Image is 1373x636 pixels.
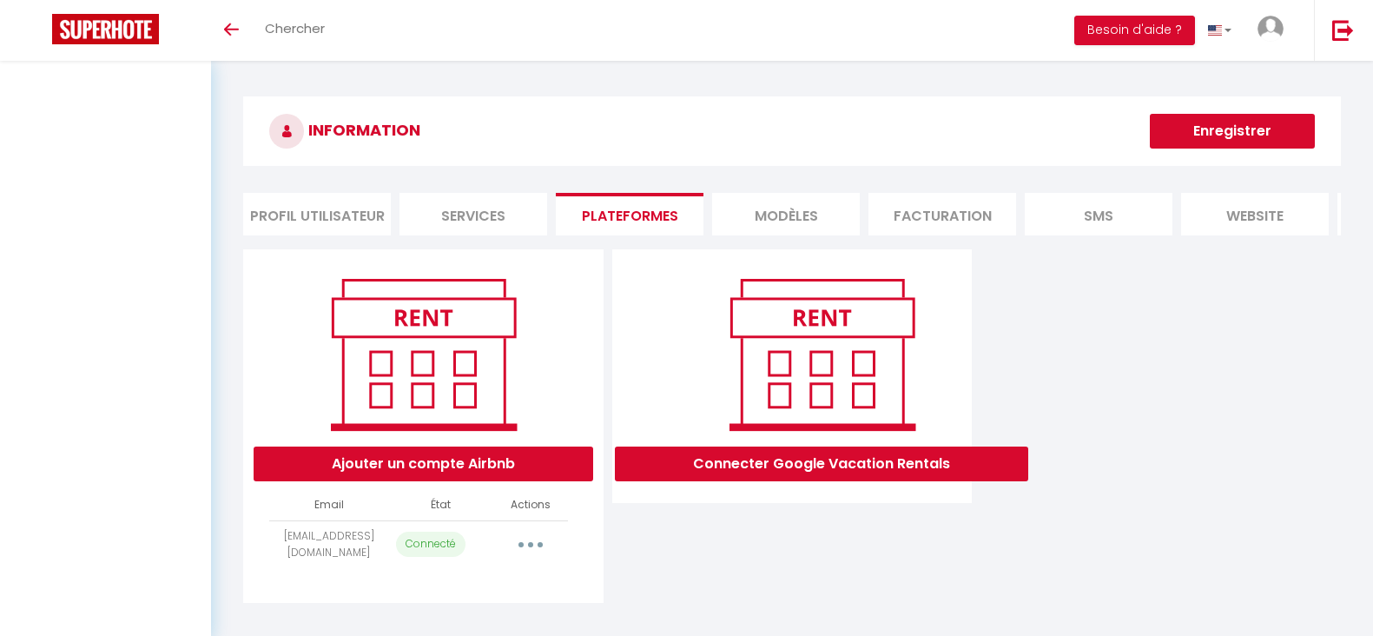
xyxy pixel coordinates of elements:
li: MODÈLES [712,193,860,235]
li: Plateformes [556,193,703,235]
img: Super Booking [52,14,159,44]
img: logout [1332,19,1354,41]
li: Services [399,193,547,235]
th: Email [269,490,389,520]
th: État [389,490,493,520]
button: Enregistrer [1150,114,1315,149]
button: Besoin d'aide ? [1074,16,1195,45]
h3: INFORMATION [243,96,1341,166]
li: Profil Utilisateur [243,193,391,235]
td: [EMAIL_ADDRESS][DOMAIN_NAME] [269,520,389,568]
span: Chercher [265,19,325,37]
p: Connecté [396,532,465,557]
th: Actions [493,490,568,520]
img: rent.png [313,271,534,438]
img: ... [1257,16,1284,42]
button: Connecter Google Vacation Rentals [615,447,1028,481]
img: rent.png [711,271,933,438]
li: SMS [1025,193,1172,235]
li: Facturation [868,193,1016,235]
li: website [1181,193,1329,235]
button: Ajouter un compte Airbnb [254,447,593,481]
